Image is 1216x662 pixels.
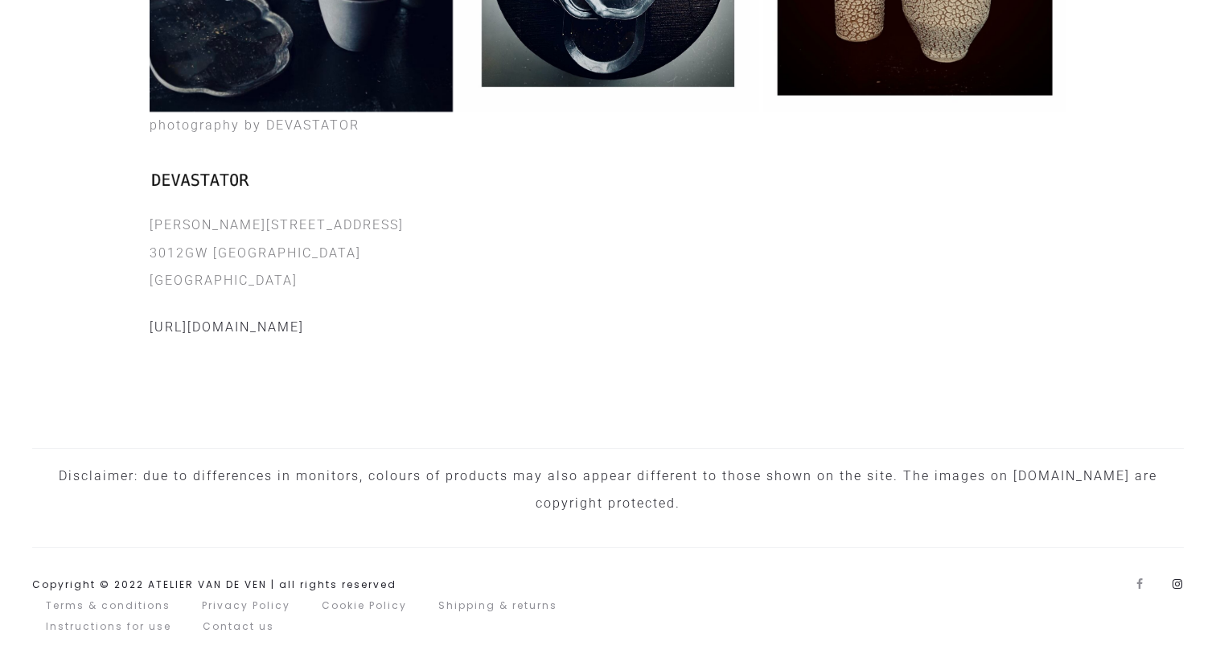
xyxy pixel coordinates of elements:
[322,598,407,612] a: Cookie Policy
[46,619,171,633] a: Instructions for use
[150,212,596,294] p: [PERSON_NAME][STREET_ADDRESS] 3012GW [GEOGRAPHIC_DATA] [GEOGRAPHIC_DATA]
[438,598,557,612] a: Shipping & returns
[202,598,290,612] a: Privacy Policy
[203,619,274,633] a: Contact us
[150,112,596,139] p: photography by DEVASTATOR
[32,574,396,595] div: Copyright © 2022 ATELIER VAN DE VEN | all rights reserved
[150,319,304,335] a: [URL][DOMAIN_NAME]
[46,598,170,612] a: Terms & conditions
